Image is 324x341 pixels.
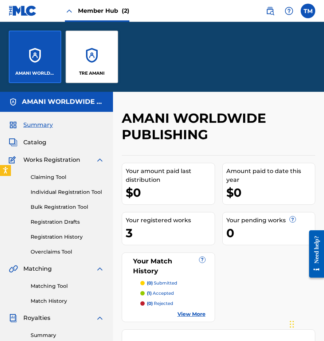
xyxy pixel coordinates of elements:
[122,110,271,143] h2: AMANI WORLDWIDE PUBLISHING
[9,138,46,147] a: CatalogCatalog
[31,282,104,290] a: Matching Tool
[226,184,315,201] div: $0
[147,290,152,296] span: (1)
[263,4,277,18] a: Public Search
[95,156,104,164] img: expand
[9,314,17,322] img: Royalties
[126,184,215,201] div: $0
[22,98,104,106] h5: AMANI WORLDWIDE PUBLISHING
[147,301,153,306] span: (0)
[9,31,61,83] a: AccountsAMANI WORLDWIDE PUBLISHING
[9,156,18,164] img: Works Registration
[31,297,104,305] a: Match History
[79,70,105,77] p: TRE AMANI
[23,138,46,147] span: Catalog
[290,313,294,335] div: Drag
[95,314,104,322] img: expand
[23,121,53,129] span: Summary
[9,264,18,273] img: Matching
[9,98,17,106] img: Accounts
[288,306,324,341] iframe: Chat Widget
[9,5,37,16] img: MLC Logo
[301,4,315,18] div: User Menu
[140,290,206,297] a: (1) accepted
[9,138,17,147] img: Catalog
[199,257,205,263] span: ?
[226,225,315,241] div: 0
[15,70,55,77] p: AMANI WORLDWIDE PUBLISHING
[126,225,215,241] div: 3
[140,280,206,286] a: (0) submitted
[31,173,104,181] a: Claiming Tool
[226,167,315,184] div: Amount paid to date this year
[31,248,104,256] a: Overclaims Tool
[304,223,324,285] iframe: Resource Center
[147,290,174,297] p: accepted
[147,280,177,286] p: submitted
[126,167,215,184] div: Your amount paid last distribution
[95,264,104,273] img: expand
[285,7,293,15] img: help
[31,188,104,196] a: Individual Registration Tool
[290,216,296,222] span: ?
[282,4,296,18] div: Help
[226,216,315,225] div: Your pending works
[78,7,129,15] span: Member Hub
[23,264,52,273] span: Matching
[31,332,104,339] a: Summary
[31,203,104,211] a: Bulk Registration Tool
[131,256,206,276] div: Your Match History
[31,233,104,241] a: Registration History
[9,121,17,129] img: Summary
[140,300,206,307] a: (0) rejected
[266,7,274,15] img: search
[122,7,129,14] span: (2)
[23,314,50,322] span: Royalties
[23,156,80,164] span: Works Registration
[65,7,74,15] img: Close
[66,31,118,83] a: AccountsTRE AMANI
[126,216,215,225] div: Your registered works
[147,300,173,307] p: rejected
[9,121,53,129] a: SummarySummary
[147,280,153,286] span: (0)
[177,310,206,318] a: View More
[31,218,104,226] a: Registration Drafts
